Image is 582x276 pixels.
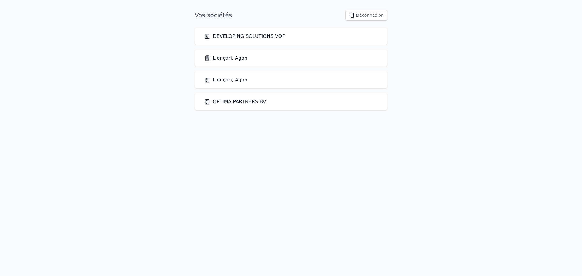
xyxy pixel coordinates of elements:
[204,33,285,40] a: DEVELOPING SOLUTIONS VOF
[345,10,387,21] button: Déconnexion
[204,55,247,62] a: Llonçari, Agon
[204,76,247,84] a: Llonçari, Agon
[204,98,266,105] a: OPTIMA PARTNERS BV
[195,11,232,19] h1: Vos sociétés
